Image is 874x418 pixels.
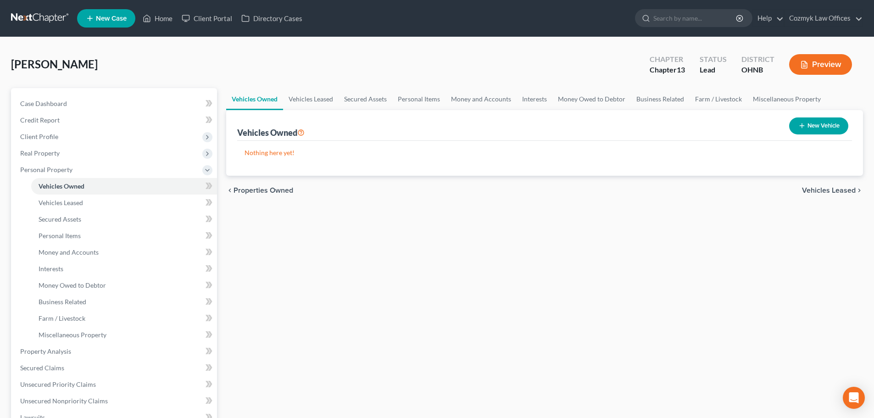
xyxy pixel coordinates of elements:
span: [PERSON_NAME] [11,57,98,71]
a: Secured Claims [13,360,217,376]
span: Client Profile [20,133,58,140]
span: Business Related [39,298,86,306]
a: Credit Report [13,112,217,128]
span: Farm / Livestock [39,314,85,322]
span: Properties Owned [234,187,293,194]
a: Money and Accounts [31,244,217,261]
i: chevron_right [856,187,863,194]
a: Home [138,10,177,27]
a: Miscellaneous Property [747,88,826,110]
a: Property Analysis [13,343,217,360]
a: Farm / Livestock [31,310,217,327]
input: Search by name... [653,10,737,27]
div: Lead [700,65,727,75]
a: Miscellaneous Property [31,327,217,343]
a: Secured Assets [339,88,392,110]
span: Money and Accounts [39,248,99,256]
a: Vehicles Leased [31,195,217,211]
span: Real Property [20,149,60,157]
span: Credit Report [20,116,60,124]
span: Property Analysis [20,347,71,355]
a: Help [753,10,784,27]
p: Nothing here yet! [245,148,845,157]
a: Money Owed to Debtor [31,277,217,294]
span: Personal Items [39,232,81,240]
div: Vehicles Owned [237,127,305,138]
span: Interests [39,265,63,273]
a: Cozmyk Law Offices [785,10,863,27]
span: Money Owed to Debtor [39,281,106,289]
a: Client Portal [177,10,237,27]
a: Money Owed to Debtor [552,88,631,110]
span: Vehicles Owned [39,182,84,190]
button: chevron_left Properties Owned [226,187,293,194]
div: District [741,54,774,65]
div: OHNB [741,65,774,75]
a: Money and Accounts [445,88,517,110]
div: Open Intercom Messenger [843,387,865,409]
a: Interests [517,88,552,110]
button: Preview [789,54,852,75]
span: Miscellaneous Property [39,331,106,339]
a: Directory Cases [237,10,307,27]
a: Vehicles Owned [31,178,217,195]
a: Secured Assets [31,211,217,228]
a: Vehicles Leased [283,88,339,110]
span: New Case [96,15,127,22]
span: Secured Claims [20,364,64,372]
span: Vehicles Leased [802,187,856,194]
a: Vehicles Owned [226,88,283,110]
a: Personal Items [392,88,445,110]
div: Chapter [650,65,685,75]
span: Unsecured Nonpriority Claims [20,397,108,405]
a: Business Related [631,88,690,110]
a: Personal Items [31,228,217,244]
button: New Vehicle [789,117,848,134]
a: Farm / Livestock [690,88,747,110]
button: Vehicles Leased chevron_right [802,187,863,194]
span: Case Dashboard [20,100,67,107]
a: Business Related [31,294,217,310]
div: Chapter [650,54,685,65]
a: Unsecured Priority Claims [13,376,217,393]
span: Secured Assets [39,215,81,223]
span: 13 [677,65,685,74]
a: Interests [31,261,217,277]
i: chevron_left [226,187,234,194]
a: Case Dashboard [13,95,217,112]
span: Vehicles Leased [39,199,83,206]
span: Unsecured Priority Claims [20,380,96,388]
div: Status [700,54,727,65]
span: Personal Property [20,166,72,173]
a: Unsecured Nonpriority Claims [13,393,217,409]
